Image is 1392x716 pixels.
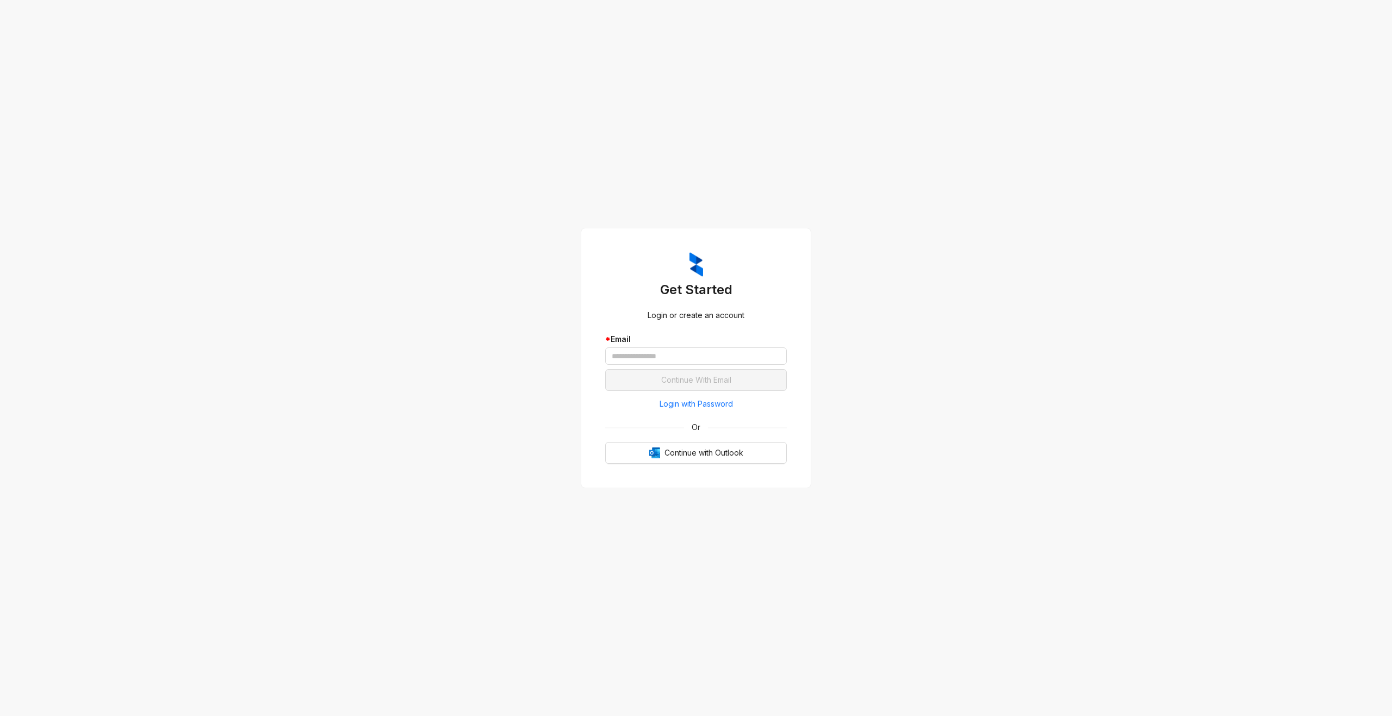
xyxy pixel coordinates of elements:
button: Login with Password [605,395,787,413]
h3: Get Started [605,281,787,298]
span: Or [684,421,708,433]
span: Continue with Outlook [664,447,743,459]
img: Outlook [649,447,660,458]
span: Login with Password [660,398,733,410]
div: Email [605,333,787,345]
button: OutlookContinue with Outlook [605,442,787,464]
button: Continue With Email [605,369,787,391]
div: Login or create an account [605,309,787,321]
img: ZumaIcon [689,252,703,277]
